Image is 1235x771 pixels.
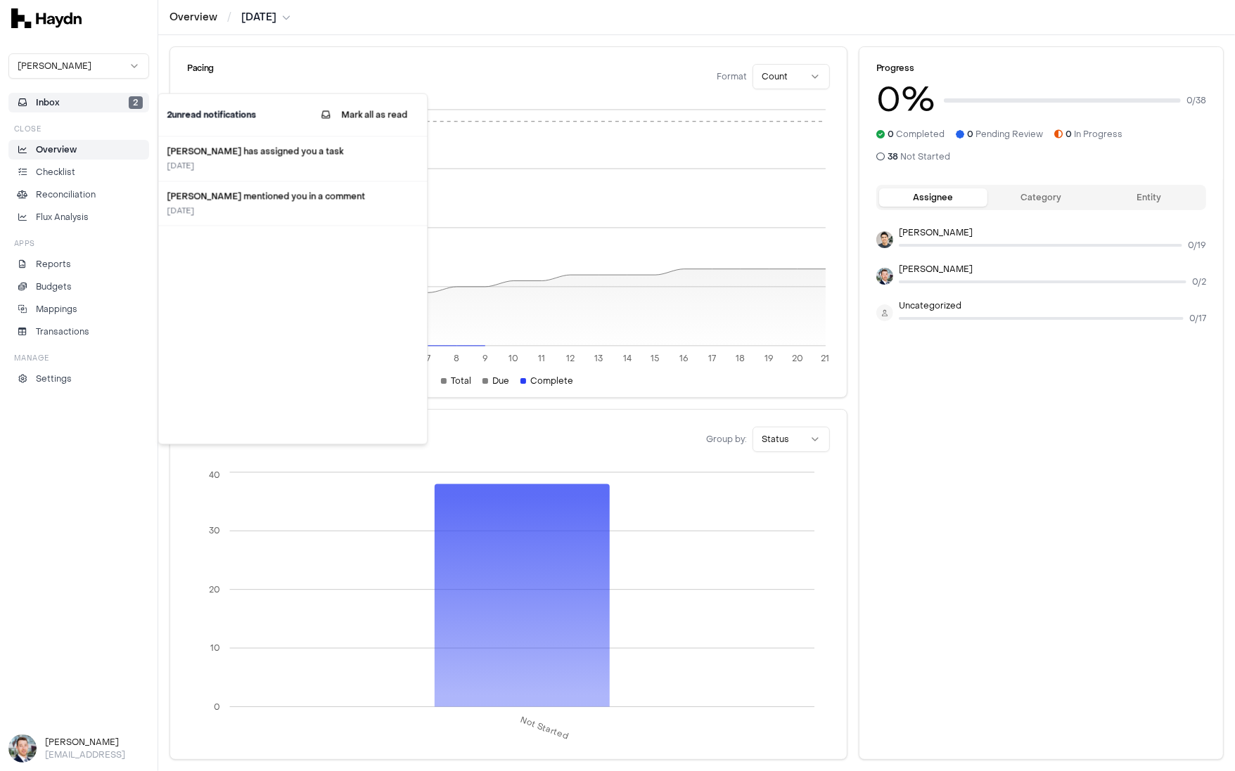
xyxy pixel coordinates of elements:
p: Checklist [36,166,75,179]
a: Flux Analysis [8,207,149,227]
p: Budgets [36,280,72,293]
tspan: 13 [594,353,603,364]
tspan: 16 [679,353,689,364]
tspan: 19 [764,353,774,364]
a: Checklist [8,162,149,182]
img: Jeremy Hon [876,231,893,248]
span: 2 [129,96,143,109]
span: 0 / 17 [1189,313,1206,324]
p: [PERSON_NAME] [899,264,1206,275]
span: 0 [967,129,973,140]
div: [DATE] [167,205,394,217]
tspan: 10 [210,642,220,654]
a: Settings [8,369,149,389]
span: 0 [1066,129,1072,140]
p: [PERSON_NAME] [899,227,1206,238]
span: 0 / 2 [1192,276,1206,287]
button: Assignee [879,188,987,207]
span: Not Started [888,151,950,162]
button: Mark all as read [310,103,418,128]
tspan: 0 [214,701,220,713]
button: Category [987,188,1096,207]
p: Reports [36,258,71,271]
tspan: 17 [708,353,716,364]
a: Overview [8,140,149,160]
a: Transactions [8,322,149,342]
span: Pending Review [967,129,1043,140]
div: [DATE] [167,161,394,173]
tspan: 9 [482,353,488,364]
h2: 2 unread notification s [167,109,256,122]
div: Due [482,375,509,387]
p: Uncategorized [899,300,1206,311]
tspan: Not Started [520,714,570,741]
button: Entity [1095,188,1203,207]
p: Transactions [36,325,89,338]
span: 0 [888,129,894,140]
img: Ole Heine [8,734,37,763]
tspan: 21 [821,353,829,364]
nav: breadcrumb [169,11,290,25]
p: Settings [36,372,72,385]
h3: Close [14,124,41,134]
h3: [PERSON_NAME] [45,736,149,749]
a: Budgets [8,277,149,297]
div: Complete [520,375,573,387]
img: svg+xml,%3c [11,8,82,28]
h3: 0 % [876,84,935,117]
span: [DATE] [241,11,276,25]
span: / [224,10,234,24]
tspan: 14 [623,353,632,364]
h3: [PERSON_NAME] mentioned you in a comment [167,190,394,202]
h3: Manage [14,353,49,363]
span: Format [717,71,747,82]
button: Inbox2 [8,93,149,112]
p: Mappings [36,303,77,316]
tspan: 40 [209,469,220,481]
a: Overview [169,11,217,25]
tspan: 10 [508,353,518,364]
tspan: 30 [209,525,220,536]
span: 0 / 19 [1188,240,1206,251]
img: Ole Heine [876,268,893,285]
tspan: 11 [539,353,546,364]
p: Overview [36,143,77,156]
div: Pacing [187,64,214,89]
h3: [PERSON_NAME] has assigned you a task [167,145,394,158]
span: In Progress [1066,129,1122,140]
tspan: 18 [736,353,745,364]
tspan: 8 [454,353,460,364]
p: Flux Analysis [36,211,89,223]
span: 0 / 38 [1186,95,1206,106]
span: Completed [888,129,945,140]
span: 38 [888,151,898,162]
a: Reports [8,254,149,274]
div: Progress [876,64,1206,72]
tspan: 12 [566,353,575,364]
h3: Apps [14,238,35,249]
a: Reconciliation [8,185,149,205]
p: Reconciliation [36,188,96,201]
tspan: 7 [426,353,430,364]
span: Group by: [706,434,747,445]
tspan: 15 [651,353,660,364]
a: Mappings [8,299,149,319]
tspan: 20 [792,353,803,364]
span: Inbox [36,96,60,109]
div: Total [441,375,471,387]
p: [EMAIL_ADDRESS] [45,749,149,761]
button: [DATE] [241,11,290,25]
tspan: 20 [209,584,220,595]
